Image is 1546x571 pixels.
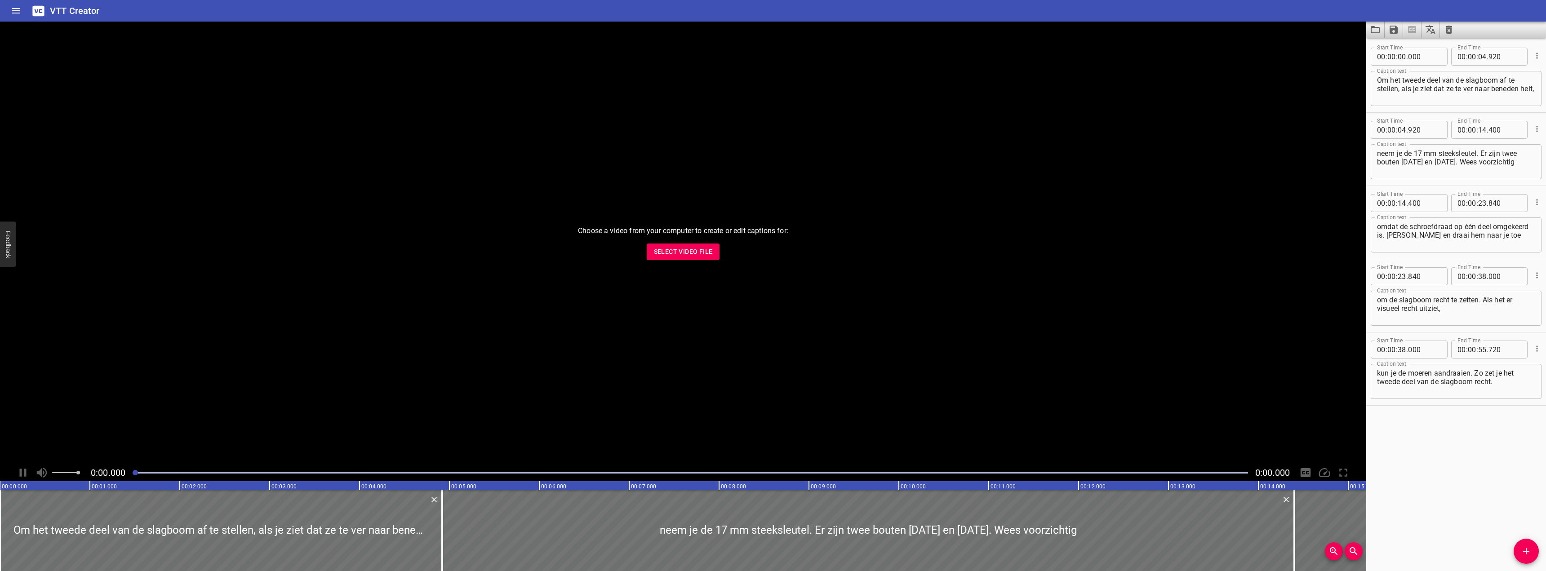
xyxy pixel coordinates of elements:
[1377,76,1535,102] textarea: Om het tweede deel van de slagboom af te stellen, als je ziet dat ze te ver naar beneden helt,
[1260,483,1285,490] text: 00:14.000
[1335,464,1352,481] div: Toggle Full Screen
[1468,48,1476,66] input: 00
[1408,194,1441,212] input: 400
[1377,341,1386,359] input: 00
[1457,48,1466,66] input: 00
[92,483,117,490] text: 00:01.000
[1387,194,1396,212] input: 00
[1377,149,1535,175] textarea: neem je de 17 mm steeksleutel. Er zijn twee bouten [DATE] en [DATE]. Wees voorzichtig
[1377,121,1386,139] input: 00
[1444,24,1454,35] svg: Clear captions
[1398,267,1406,285] input: 23
[1476,121,1478,139] span: :
[1476,267,1478,285] span: :
[50,4,100,18] h6: VTT Creator
[1478,267,1487,285] input: 38
[1457,194,1466,212] input: 00
[654,246,713,257] span: Select Video File
[1387,267,1396,285] input: 00
[1398,194,1406,212] input: 14
[1280,494,1291,505] div: Delete Cue
[1406,194,1408,212] span: .
[1531,343,1543,354] button: Cue Options
[1457,121,1466,139] input: 00
[1488,194,1521,212] input: 840
[1316,464,1333,481] div: Playback Speed
[1531,190,1542,214] div: Cue Options
[1468,341,1476,359] input: 00
[1487,48,1488,66] span: .
[1370,24,1381,35] svg: Load captions from file
[1466,48,1468,66] span: :
[1398,341,1406,359] input: 38
[1386,341,1387,359] span: :
[991,483,1016,490] text: 00:11.000
[1466,194,1468,212] span: :
[1466,121,1468,139] span: :
[1514,539,1539,564] button: Add Cue
[721,483,746,490] text: 00:08.000
[1325,542,1343,560] button: Zoom In
[1487,341,1488,359] span: .
[1377,194,1386,212] input: 00
[631,483,656,490] text: 00:07.000
[361,483,386,490] text: 00:04.000
[578,226,788,236] p: Choose a video from your computer to create or edit captions for:
[1440,22,1458,38] button: Clear captions
[1377,222,1535,248] textarea: omdat de schroefdraad op één deel omgekeerd is. [PERSON_NAME] en draai hem naar je toe
[1388,24,1399,35] svg: Save captions to file
[1478,194,1487,212] input: 23
[1476,194,1478,212] span: :
[1466,267,1468,285] span: :
[1386,267,1387,285] span: :
[1255,467,1290,478] span: Video Duration
[1403,22,1422,38] span: Select a video in the pane to the left, then you can automatically extract captions.
[1366,22,1385,38] button: Load captions from file
[1476,48,1478,66] span: :
[1466,341,1468,359] span: :
[1396,194,1398,212] span: :
[1408,341,1441,359] input: 000
[1488,341,1521,359] input: 720
[133,472,1248,474] div: Play progress
[91,467,125,478] span: Current Time
[1478,48,1487,66] input: 04
[1398,48,1406,66] input: 00
[1488,121,1521,139] input: 400
[1280,494,1292,505] button: Delete
[1425,24,1436,35] svg: Translate captions
[1396,48,1398,66] span: :
[1398,121,1406,139] input: 04
[541,483,566,490] text: 00:06.000
[1478,121,1487,139] input: 14
[1468,194,1476,212] input: 00
[1387,341,1396,359] input: 00
[1531,123,1543,135] button: Cue Options
[1408,267,1441,285] input: 840
[1170,483,1195,490] text: 00:13.000
[1396,341,1398,359] span: :
[1406,267,1408,285] span: .
[182,483,207,490] text: 00:02.000
[1408,121,1441,139] input: 920
[1531,337,1542,360] div: Cue Options
[271,483,297,490] text: 00:03.000
[1487,194,1488,212] span: .
[1377,48,1386,66] input: 00
[1406,121,1408,139] span: .
[1531,44,1542,67] div: Cue Options
[1422,22,1440,38] button: Translate captions
[428,494,439,505] div: Delete Cue
[1478,341,1487,359] input: 55
[451,483,476,490] text: 00:05.000
[1487,267,1488,285] span: .
[1385,22,1403,38] button: Save captions to file
[1468,121,1476,139] input: 00
[1406,341,1408,359] span: .
[1386,194,1387,212] span: :
[1487,121,1488,139] span: .
[1386,121,1387,139] span: :
[1531,117,1542,141] div: Cue Options
[1377,369,1535,394] textarea: kun je de moeren aandraaien. Zo zet je het tweede deel van de slagboom recht.
[1531,264,1542,287] div: Cue Options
